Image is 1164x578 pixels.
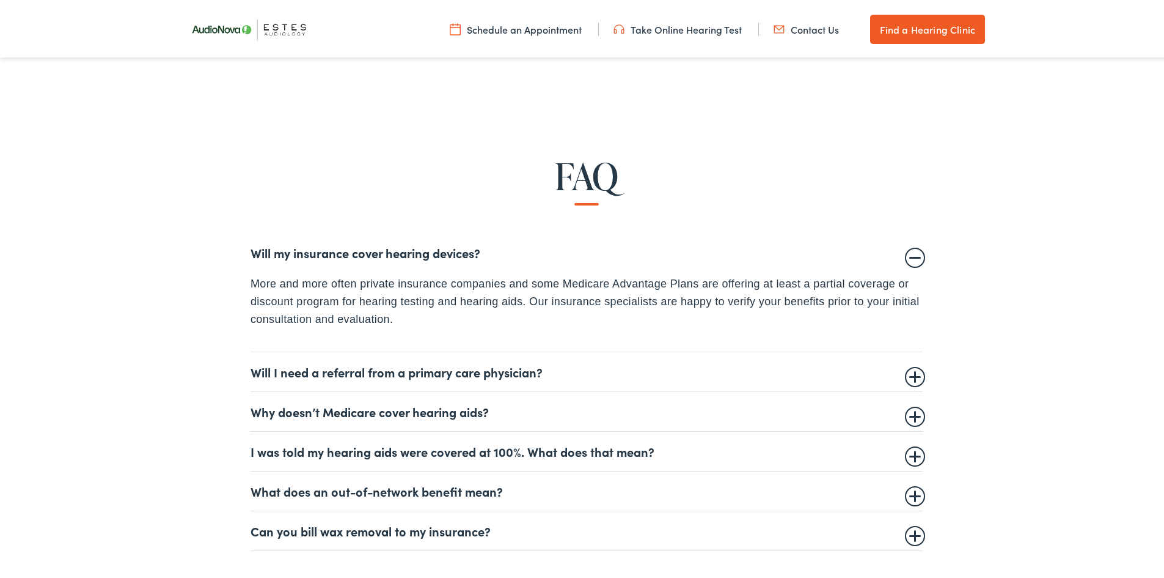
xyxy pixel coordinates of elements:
img: utility icon [774,20,785,34]
summary: What does an out-of-network benefit mean? [251,481,923,496]
img: utility icon [450,20,461,34]
summary: I was told my hearing aids were covered at 100%. What does that mean? [251,442,923,456]
p: More and more often private insurance companies and some Medicare Advantage Plans are offering at... [251,273,923,325]
a: Take Online Hearing Test [613,20,742,34]
summary: Why doesn’t Medicare cover hearing aids? [251,402,923,417]
summary: Will I need a referral from a primary care physician? [251,362,923,377]
img: utility icon [613,20,624,34]
summary: Will my insurance cover hearing devices? [251,243,923,258]
summary: Can you bill wax removal to my insurance? [251,521,923,536]
a: Schedule an Appointment [450,20,582,34]
a: Find a Hearing Clinic [870,12,985,42]
h2: FAQ [47,154,1126,194]
a: Contact Us [774,20,839,34]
